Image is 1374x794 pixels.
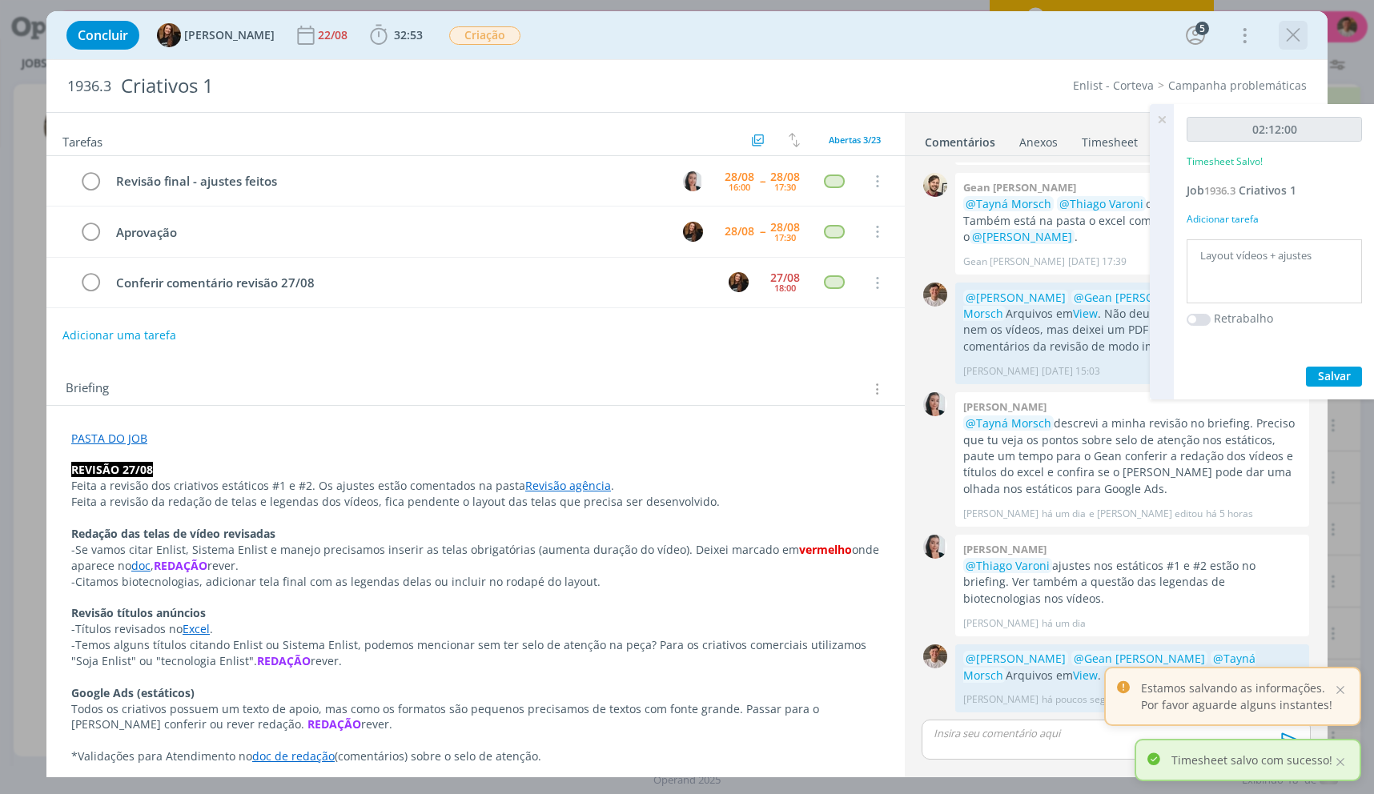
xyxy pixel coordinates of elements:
[923,644,947,668] img: T
[729,182,750,191] div: 16:00
[963,290,1255,321] span: @Tayná Morsch
[361,716,392,732] span: rever.
[963,651,1301,684] p: Arquivos em .
[966,651,1066,666] span: @[PERSON_NAME]
[963,692,1039,707] p: [PERSON_NAME]
[770,272,800,283] div: 27/08
[729,272,749,292] img: T
[789,133,800,147] img: arrow-down-up.svg
[62,321,177,350] button: Adicionar uma tarefa
[966,558,1050,573] span: @Thiago Varoni
[109,273,713,293] div: Conferir comentário revisão 27/08
[67,78,111,95] span: 1936.3
[725,171,754,182] div: 28/08
[963,399,1047,414] b: [PERSON_NAME]
[184,30,275,41] span: [PERSON_NAME]
[71,574,880,590] p: -Citamos biotecnologias, adicionar tela final com as legendas delas ou incluir no rodapé do layout.
[71,526,275,541] strong: Redação das telas de vídeo revisadas
[525,478,611,493] a: Revisão agência
[71,621,880,637] p: -Títulos revisados no .
[71,605,206,620] strong: Revisão títulos anúncios
[963,542,1047,556] b: [PERSON_NAME]
[257,653,311,668] strong: REDAÇÃO
[963,415,1301,497] p: descrevi a minha revisão no briefing. Preciso que tu veja os pontos sobre selo de atenção nos est...
[1042,364,1100,379] span: [DATE] 15:03
[71,701,880,733] p: Todos os criativos possuem um texto de apoio, mas como os formatos são pequenos precisamos de tex...
[963,507,1039,521] p: [PERSON_NAME]
[726,271,750,295] button: T
[154,558,207,573] strong: REDAÇÃO
[66,21,139,50] button: Concluir
[923,535,947,559] img: C
[760,226,765,237] span: --
[963,616,1039,631] p: [PERSON_NAME]
[963,558,1301,607] p: ajustes nos estáticos #1 e #2 estão no briefing. Ver também a questão das legendas de biotecnolog...
[923,173,947,197] img: G
[71,494,880,510] p: Feita a revisão da redação de telas e legendas dos vídeos, fica pendente o layout das telas que p...
[1306,367,1362,387] button: Salvar
[62,130,102,150] span: Tarefas
[1074,651,1205,666] span: @Gean [PERSON_NAME]
[683,171,703,191] img: C
[725,226,754,237] div: 28/08
[366,22,427,48] button: 32:53
[799,542,852,557] strong: vermelho
[394,27,423,42] span: 32:53
[71,478,880,494] p: Feita a revisão dos criativos estáticos #1 e #2. Os ajustes estão comentados na pasta .
[1059,196,1143,211] span: @Thiago Varoni
[966,196,1051,211] span: @Tayná Morsch
[1187,212,1362,227] div: Adicionar tarefa
[966,415,1051,431] span: @Tayná Morsch
[307,716,361,732] strong: REDAÇÃO
[1141,680,1332,713] p: Estamos salvando as informações. Por favor aguarde alguns instantes!
[1195,22,1209,35] div: 5
[963,290,1301,355] p: Arquivos em . Não deu tempo de fazer o PPT e nem os vídeos, mas deixei um PDF para facilitar os c...
[66,379,109,399] span: Briefing
[1068,255,1127,269] span: [DATE] 17:39
[1042,692,1133,707] span: há poucos segundos
[924,127,996,150] a: Comentários
[71,431,147,446] a: PASTA DO JOB
[71,462,153,477] strong: REVISÃO 27/08
[1042,616,1086,631] span: há um dia
[829,134,881,146] span: Abertas 3/23
[774,283,796,292] div: 18:00
[923,283,947,307] img: T
[963,651,1255,682] span: @Tayná Morsch
[1171,752,1332,768] p: Timesheet salvo com sucesso!
[1074,290,1205,305] span: @Gean [PERSON_NAME]
[1204,183,1235,198] span: 1936.3
[183,621,210,636] a: Excel
[966,290,1066,305] span: @[PERSON_NAME]
[760,175,765,186] span: --
[683,222,703,242] img: T
[1089,507,1203,521] span: e [PERSON_NAME] editou
[972,229,1072,244] span: @[PERSON_NAME]
[252,748,335,764] a: doc de redação
[78,29,128,42] span: Concluir
[1318,368,1351,383] span: Salvar
[1019,134,1058,150] div: Anexos
[1239,182,1296,198] span: Criativos 1
[1183,22,1208,48] button: 5
[681,219,705,243] button: T
[157,23,275,47] button: T[PERSON_NAME]
[770,222,800,233] div: 28/08
[71,542,880,574] p: -Se vamos citar Enlist, Sistema Enlist e manejo precisamos inserir as telas obrigatórias (aumenta...
[109,171,668,191] div: Revisão final - ajustes feitos
[131,558,151,573] a: doc
[46,11,1328,777] div: dialog
[109,223,668,243] div: Aprovação
[963,364,1039,379] p: [PERSON_NAME]
[1214,310,1273,327] label: Retrabalho
[71,748,880,764] p: *Validações para Atendimento no (comentários) sobre o selo de atenção.
[1081,127,1139,150] a: Timesheet
[963,255,1065,269] p: Gean [PERSON_NAME]
[311,653,342,668] span: rever.
[448,26,521,46] button: Criação
[449,26,520,45] span: Criação
[1073,78,1154,93] a: Enlist - Corteva
[1042,507,1086,521] span: há um dia
[157,23,181,47] img: T
[1073,668,1098,683] a: View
